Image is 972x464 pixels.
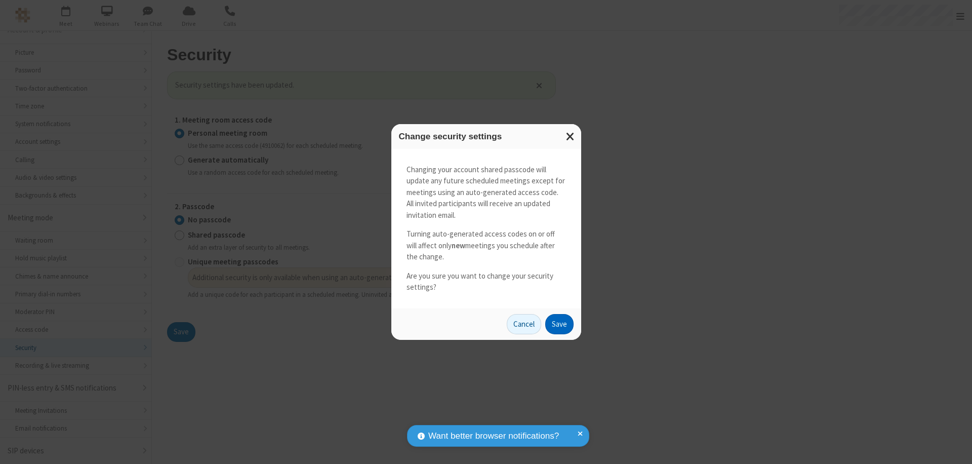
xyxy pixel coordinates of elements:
[452,241,465,250] strong: new
[407,228,566,263] p: Turning auto-generated access codes on or off will affect only meetings you schedule after the ch...
[399,132,574,141] h3: Change security settings
[560,124,581,149] button: Close modal
[545,314,574,334] button: Save
[407,270,566,293] p: Are you sure you want to change your security settings?
[407,164,566,221] p: Changing your account shared passcode will update any future scheduled meetings except for meetin...
[428,430,559,443] span: Want better browser notifications?
[507,314,541,334] button: Cancel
